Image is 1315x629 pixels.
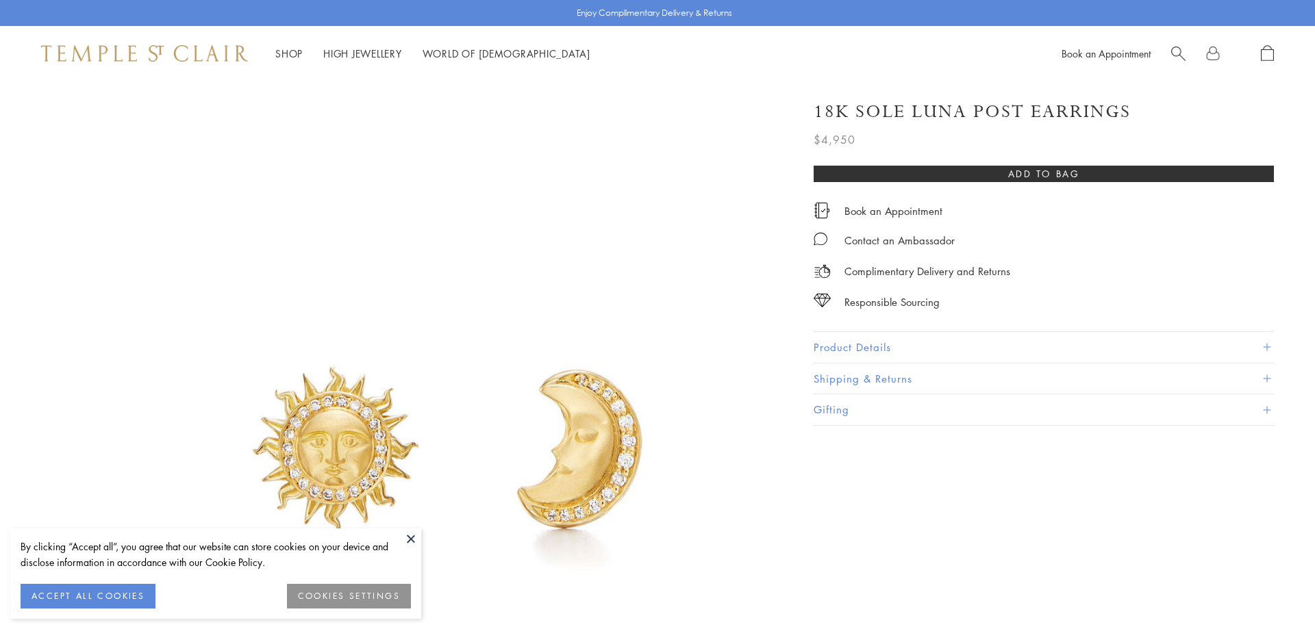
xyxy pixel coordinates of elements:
h1: 18K Sole Luna Post Earrings [814,100,1131,124]
button: COOKIES SETTINGS [287,584,411,608]
p: Enjoy Complimentary Delivery & Returns [577,6,732,20]
a: High JewelleryHigh Jewellery [323,47,402,60]
button: Product Details [814,332,1274,363]
div: By clicking “Accept all”, you agree that our website can store cookies on your device and disclos... [21,539,411,570]
img: icon_delivery.svg [814,263,831,280]
nav: Main navigation [275,45,590,62]
div: Responsible Sourcing [844,294,940,311]
div: Contact an Ambassador [844,232,955,249]
a: Open Shopping Bag [1261,45,1274,62]
button: ACCEPT ALL COOKIES [21,584,155,608]
button: Add to bag [814,166,1274,182]
img: icon_sourcing.svg [814,294,831,307]
p: Complimentary Delivery and Returns [844,263,1010,280]
span: $4,950 [814,131,855,149]
a: ShopShop [275,47,303,60]
span: Add to bag [1008,166,1080,181]
img: MessageIcon-01_2.svg [814,232,827,246]
img: Temple St. Clair [41,45,248,62]
a: Book an Appointment [844,203,942,218]
button: Shipping & Returns [814,363,1274,394]
img: icon_appointment.svg [814,203,830,218]
a: Search [1171,45,1186,62]
button: Gifting [814,394,1274,425]
a: World of [DEMOGRAPHIC_DATA]World of [DEMOGRAPHIC_DATA] [423,47,590,60]
a: Book an Appointment [1062,47,1151,60]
